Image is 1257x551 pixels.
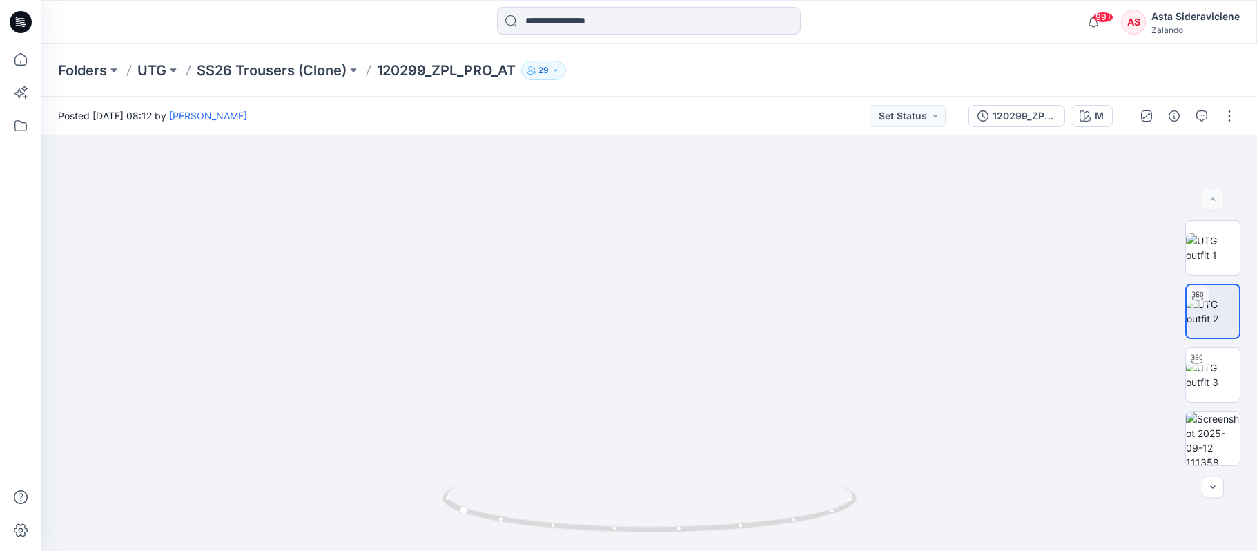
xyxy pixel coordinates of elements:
button: Details [1163,105,1185,127]
div: M [1095,108,1104,124]
img: Screenshot 2025-09-12 111358 [1186,412,1240,465]
a: UTG [137,61,166,80]
img: UTG outfit 3 [1186,360,1240,389]
span: Posted [DATE] 08:12 by [58,108,247,123]
div: 120299_ZPL_PRO_AT [993,108,1056,124]
button: 120299_ZPL_PRO_AT [968,105,1065,127]
div: Asta Sideraviciene [1151,8,1240,25]
p: 29 [538,63,549,78]
div: Zalando [1151,25,1240,35]
img: UTG outfit 1 [1186,233,1240,262]
div: AS [1121,10,1146,35]
a: SS26 Trousers (Clone) [197,61,347,80]
span: 99+ [1093,12,1113,23]
img: UTG outfit 2 [1187,297,1239,326]
a: [PERSON_NAME] [169,110,247,122]
button: 29 [521,61,566,80]
a: Folders [58,61,107,80]
button: M [1071,105,1113,127]
p: 120299_ZPL_PRO_AT [377,61,516,80]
